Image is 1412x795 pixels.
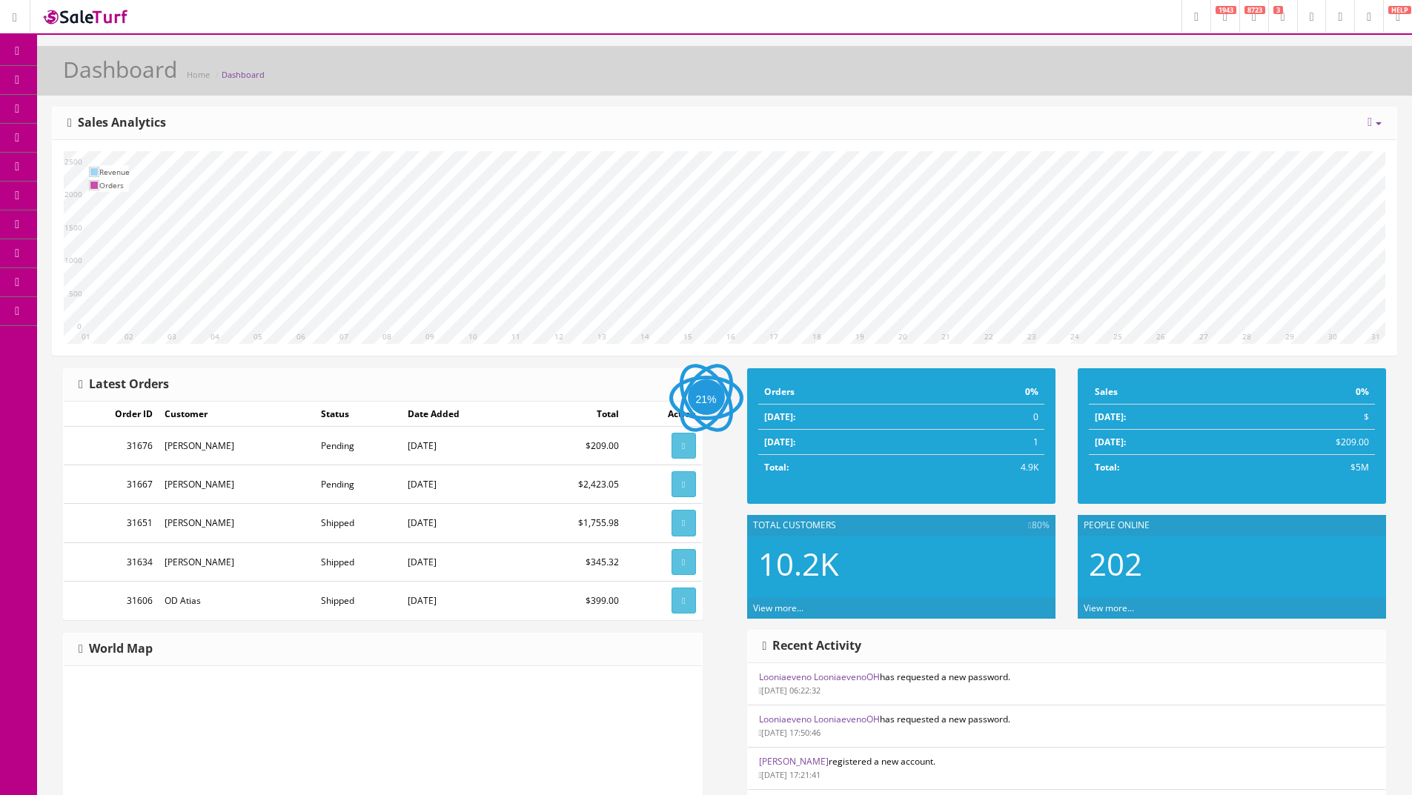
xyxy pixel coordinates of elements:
[524,465,625,504] td: $2,423.05
[1095,410,1126,423] strong: [DATE]:
[759,713,880,725] a: Looniaeveno LooniaevenoOH
[1228,430,1375,455] td: $209.00
[1089,379,1228,405] td: Sales
[64,581,159,619] td: 31606
[315,504,402,542] td: Shipped
[159,402,315,427] td: Customer
[1228,455,1375,480] td: $5M
[759,755,829,768] a: [PERSON_NAME]
[748,705,1386,748] li: has requested a new password.
[67,116,166,130] h3: Sales Analytics
[748,747,1386,790] li: registered a new account.
[1273,6,1283,14] span: 3
[1228,405,1375,430] td: $
[159,542,315,581] td: [PERSON_NAME]
[927,379,1044,405] td: 0%
[759,671,880,683] a: Looniaeveno LooniaevenoOH
[315,465,402,504] td: Pending
[672,549,695,575] a: View
[625,402,702,427] td: Action
[1216,6,1236,14] span: 1943
[1244,6,1265,14] span: 8723
[159,427,315,465] td: [PERSON_NAME]
[1095,461,1119,473] strong: Total:
[759,727,821,738] small: [DATE] 17:50:46
[748,663,1386,705] li: has requested a new password.
[759,685,821,696] small: [DATE] 06:22:32
[1095,436,1126,448] strong: [DATE]:
[759,769,821,780] small: [DATE] 17:21:41
[763,639,862,653] h3: Recent Activity
[764,436,795,448] strong: [DATE]:
[79,378,169,391] h3: Latest Orders
[402,465,524,504] td: [DATE]
[315,402,402,427] td: Status
[315,542,402,581] td: Shipped
[1388,6,1411,14] span: HELP
[222,69,265,80] a: Dashboard
[402,402,524,427] td: Date Added
[747,515,1055,536] div: Total Customers
[159,465,315,504] td: [PERSON_NAME]
[524,581,625,619] td: $399.00
[927,455,1044,480] td: 4.9K
[187,69,210,80] a: Home
[524,542,625,581] td: $345.32
[42,7,130,27] img: SaleTurf
[758,547,1044,581] h2: 10.2K
[159,504,315,542] td: [PERSON_NAME]
[402,542,524,581] td: [DATE]
[764,461,789,473] strong: Total:
[79,642,153,656] h3: World Map
[1084,602,1134,614] a: View more...
[402,504,524,542] td: [DATE]
[672,433,695,459] a: View
[402,581,524,619] td: [DATE]
[64,427,159,465] td: 31676
[672,510,695,536] a: View
[927,405,1044,430] td: 0
[524,402,625,427] td: Total
[64,465,159,504] td: 31667
[1078,515,1386,536] div: People Online
[672,588,695,613] a: View
[524,504,625,542] td: $1,755.98
[764,410,795,423] strong: [DATE]:
[1228,379,1375,405] td: 0%
[753,602,803,614] a: View more...
[63,57,177,82] h1: Dashboard
[524,427,625,465] td: $209.00
[159,581,315,619] td: OD Atias
[1028,519,1049,532] span: 80%
[64,402,159,427] td: Order ID
[1089,547,1375,581] h2: 202
[64,542,159,581] td: 31634
[402,427,524,465] td: [DATE]
[315,581,402,619] td: Shipped
[927,430,1044,455] td: 1
[99,179,130,192] td: Orders
[99,165,130,179] td: Revenue
[64,504,159,542] td: 31651
[315,427,402,465] td: Pending
[758,379,928,405] td: Orders
[672,471,695,497] a: View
